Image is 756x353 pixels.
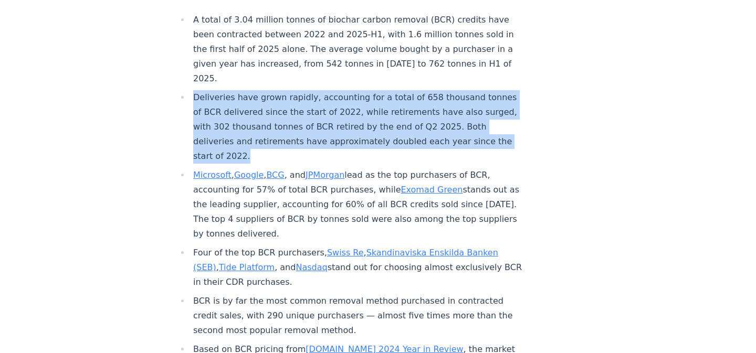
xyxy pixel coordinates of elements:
a: Tide Platform [219,262,275,272]
li: A total of 3.04 million tonnes of biochar carbon removal (BCR) credits have been contracted betwe... [190,13,524,86]
li: , , , and lead as the top purchasers of BCR, accounting for 57% of total BCR purchases, while sta... [190,168,524,241]
a: Microsoft [193,170,232,180]
a: BCG [266,170,284,180]
a: Exomad Green [401,185,463,195]
li: BCR is by far the most common removal method purchased in contracted credit sales, with 290 uniqu... [190,294,524,338]
li: Four of the top BCR purchasers, , , , and stand out for choosing almost exclusively BCR in their ... [190,245,524,290]
a: Swiss Re [327,248,364,258]
li: Deliveries have grown rapidly, accounting for a total of 658 thousand tonnes of BCR delivered sin... [190,90,524,164]
a: JPMorgan [306,170,344,180]
a: Google [234,170,264,180]
a: Nasdaq [296,262,327,272]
